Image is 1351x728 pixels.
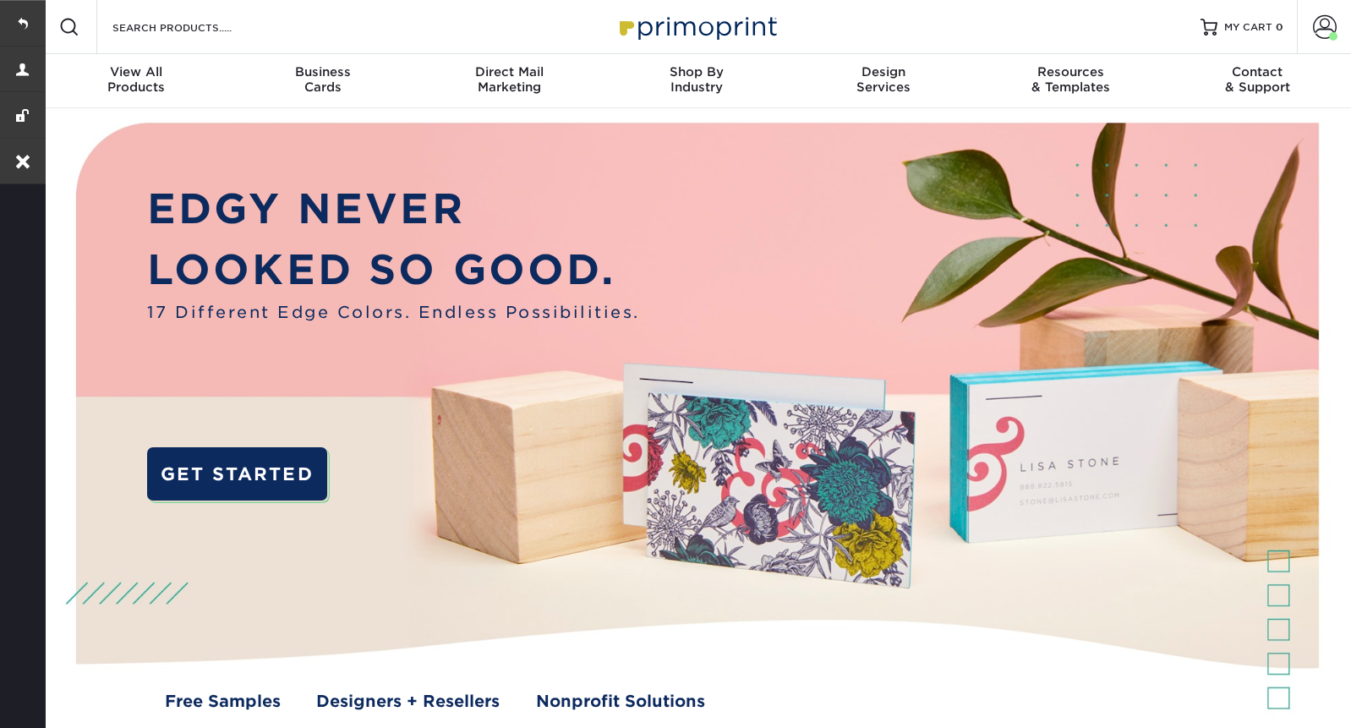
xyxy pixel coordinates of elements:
[147,240,640,301] p: LOOKED SO GOOD.
[536,690,705,714] a: Nonprofit Solutions
[612,8,781,45] img: Primoprint
[603,64,790,95] div: Industry
[229,64,416,95] div: Cards
[1164,64,1351,79] span: Contact
[229,64,416,79] span: Business
[1164,64,1351,95] div: & Support
[790,64,977,79] span: Design
[229,54,416,108] a: BusinessCards
[147,447,327,501] a: GET STARTED
[147,301,640,326] span: 17 Different Edge Colors. Endless Possibilities.
[111,17,276,37] input: SEARCH PRODUCTS.....
[416,54,603,108] a: Direct MailMarketing
[977,54,1164,108] a: Resources& Templates
[603,54,790,108] a: Shop ByIndustry
[147,179,640,240] p: EDGY NEVER
[603,64,790,79] span: Shop By
[790,64,977,95] div: Services
[790,54,977,108] a: DesignServices
[416,64,603,95] div: Marketing
[416,64,603,79] span: Direct Mail
[165,690,281,714] a: Free Samples
[977,64,1164,95] div: & Templates
[977,64,1164,79] span: Resources
[1164,54,1351,108] a: Contact& Support
[1276,21,1283,33] span: 0
[42,54,229,108] a: View AllProducts
[42,64,229,95] div: Products
[42,64,229,79] span: View All
[316,690,500,714] a: Designers + Resellers
[1224,20,1272,35] span: MY CART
